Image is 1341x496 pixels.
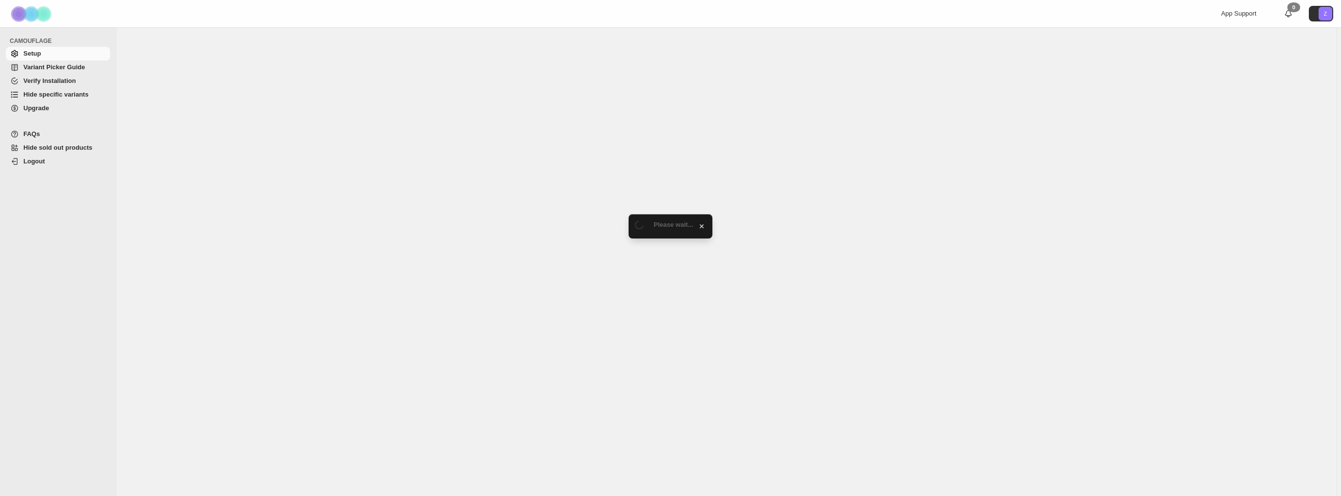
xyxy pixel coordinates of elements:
[1319,7,1332,20] span: Avatar with initials Z
[23,91,89,98] span: Hide specific variants
[23,77,76,84] span: Verify Installation
[1287,2,1300,12] div: 0
[6,155,110,168] a: Logout
[23,104,49,112] span: Upgrade
[23,63,85,71] span: Variant Picker Guide
[23,130,40,138] span: FAQs
[23,158,45,165] span: Logout
[6,88,110,101] a: Hide specific variants
[1324,11,1327,17] text: Z
[23,144,93,151] span: Hide sold out products
[1284,9,1293,19] a: 0
[6,47,110,60] a: Setup
[6,60,110,74] a: Variant Picker Guide
[23,50,41,57] span: Setup
[6,74,110,88] a: Verify Installation
[6,127,110,141] a: FAQs
[6,101,110,115] a: Upgrade
[1309,6,1333,21] button: Avatar with initials Z
[1221,10,1256,17] span: App Support
[10,37,112,45] span: CAMOUFLAGE
[654,221,693,228] span: Please wait...
[8,0,57,27] img: Camouflage
[6,141,110,155] a: Hide sold out products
